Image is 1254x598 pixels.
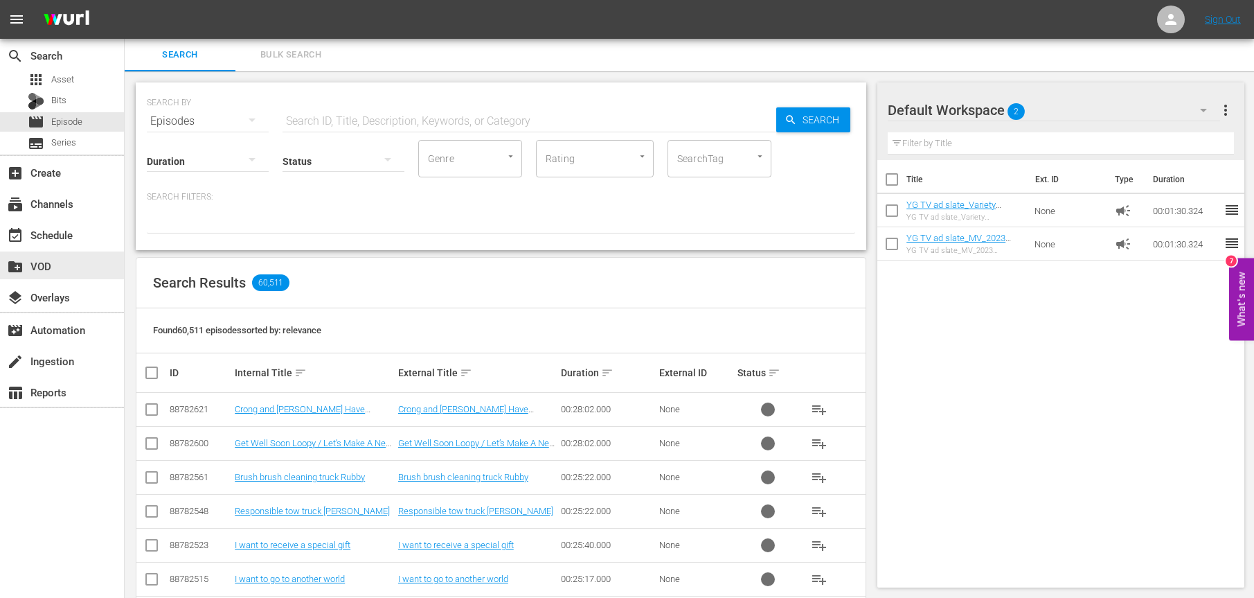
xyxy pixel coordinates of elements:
[803,393,836,426] button: playlist_add
[803,529,836,562] button: playlist_add
[561,404,654,414] div: 00:28:02.000
[235,438,393,459] a: Get Well Soon Loopy / Let’s Make A New Sled
[51,136,76,150] span: Series
[170,574,231,584] div: 88782515
[7,353,24,370] span: Ingestion
[803,495,836,528] button: playlist_add
[768,367,780,379] span: sort
[170,404,231,414] div: 88782621
[51,73,74,87] span: Asset
[659,540,733,550] div: None
[7,165,24,182] span: Create
[803,461,836,494] button: playlist_add
[51,94,66,107] span: Bits
[1147,194,1224,227] td: 00:01:30.324
[51,115,82,129] span: Episode
[811,503,827,520] span: playlist_add
[398,506,553,516] a: Responsible tow truck [PERSON_NAME]
[1224,235,1240,252] span: reorder
[8,11,25,28] span: menu
[561,472,654,482] div: 00:25:22.000
[7,227,24,244] span: event_available
[1027,160,1107,199] th: Ext. ID
[7,385,24,401] span: Reports
[561,438,654,448] div: 00:28:02.000
[1007,97,1025,126] span: 2
[601,367,613,379] span: sort
[1229,258,1254,340] button: Open Feedback Widget
[398,364,557,381] div: External Title
[398,540,514,550] a: I want to receive a special gift
[811,469,827,486] span: playlist_add
[28,135,44,152] span: Series
[888,91,1220,130] div: Default Workspace
[561,574,654,584] div: 00:25:17.000
[1115,236,1131,252] span: Ad
[28,71,44,88] span: Asset
[153,325,321,335] span: Found 60,511 episodes sorted by: relevance
[906,233,1011,254] a: YG TV ad slate_MV_2023 August_90sec
[1029,227,1109,261] td: None
[636,150,649,163] button: Open
[235,404,382,435] a: Crong and [PERSON_NAME] Have Disappeared! / Let’s Go To Tongtong’s House!
[7,290,24,306] span: Overlays
[170,367,231,378] div: ID
[294,367,307,379] span: sort
[1217,102,1234,118] span: more_vert
[235,506,390,516] a: Responsible tow truck [PERSON_NAME]
[7,196,24,213] span: Channels
[235,364,394,381] div: Internal Title
[7,322,24,339] span: Automation
[170,438,231,448] div: 88782600
[561,540,654,550] div: 00:25:40.000
[252,274,289,291] span: 60,511
[398,404,545,435] a: Crong and [PERSON_NAME] Have Disappeared! / Let’s Go To Tongtong’s House!
[33,3,100,36] img: ans4CAIJ8jUAAAAAAAAAAAAAAAAAAAAAAAAgQb4GAAAAAAAAAAAAAAAAAAAAAAAAJMjXAAAAAAAAAAAAAAAAAAAAAAAAgAT5G...
[659,367,733,378] div: External ID
[147,102,269,141] div: Episodes
[398,438,556,459] a: Get Well Soon Loopy / Let’s Make A New Sled
[1224,202,1240,218] span: reorder
[659,574,733,584] div: None
[811,537,827,554] span: playlist_add
[1226,255,1237,266] div: 7
[7,258,24,275] span: VOD
[797,107,850,132] span: Search
[811,401,827,418] span: playlist_add
[460,367,472,379] span: sort
[170,506,231,516] div: 88782548
[170,540,231,550] div: 88782523
[659,506,733,516] div: None
[659,404,733,414] div: None
[1145,160,1228,199] th: Duration
[561,364,654,381] div: Duration
[1107,160,1145,199] th: Type
[147,191,855,203] p: Search Filters:
[906,246,1023,255] div: YG TV ad slate_MV_2023 August_90sec
[803,427,836,460] button: playlist_add
[753,150,767,163] button: Open
[1217,94,1234,127] button: more_vert
[811,435,827,452] span: playlist_add
[561,506,654,516] div: 00:25:22.000
[1029,194,1109,227] td: None
[398,472,528,482] a: Brush brush cleaning truck Rubby
[504,150,517,163] button: Open
[811,571,827,588] span: playlist_add
[153,274,246,291] span: Search Results
[235,472,365,482] a: Brush brush cleaning truck Rubby
[906,200,1001,231] a: YG TV ad slate_Variety Show_EN_2023 August_90sec
[398,574,508,584] a: I want to go to another world
[28,114,44,130] span: Episode
[659,472,733,482] div: None
[1147,227,1224,261] td: 00:01:30.324
[737,364,798,381] div: Status
[170,472,231,482] div: 88782561
[1115,202,1131,219] span: Ad
[28,93,44,109] div: Bits
[235,540,350,550] a: I want to receive a special gift
[133,47,227,63] span: Search
[7,48,24,64] span: Search
[244,47,338,63] span: Bulk Search
[1205,14,1241,25] a: Sign Out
